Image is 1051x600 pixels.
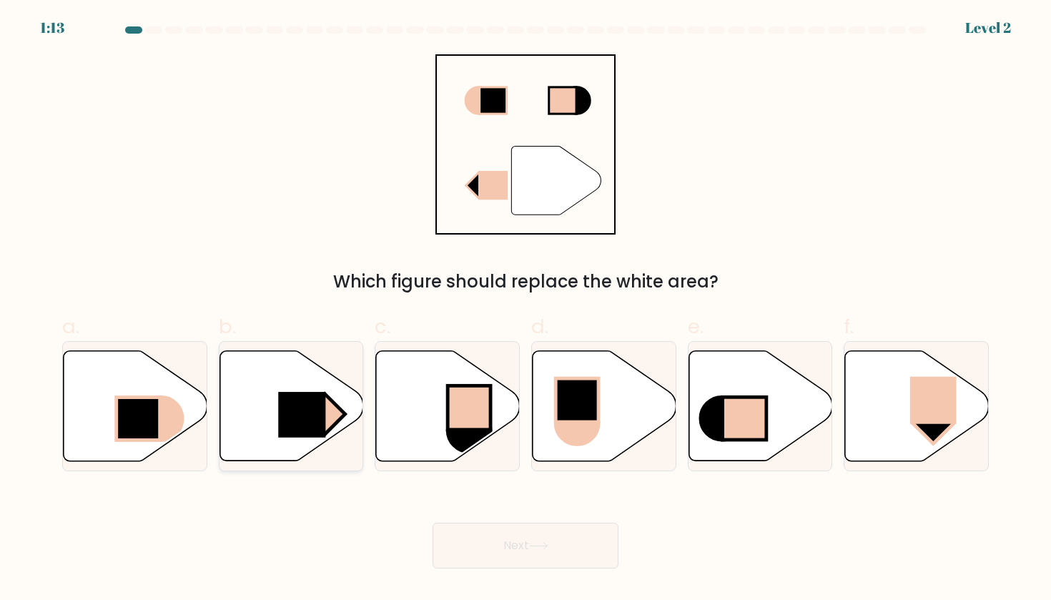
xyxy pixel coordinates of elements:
span: d. [531,313,548,340]
div: 1:13 [40,17,64,39]
div: Which figure should replace the white area? [71,269,980,295]
span: b. [219,313,236,340]
span: c. [375,313,390,340]
span: f. [844,313,854,340]
div: Level 2 [965,17,1011,39]
button: Next [433,523,618,569]
g: " [511,146,601,215]
span: e. [688,313,704,340]
span: a. [62,313,79,340]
